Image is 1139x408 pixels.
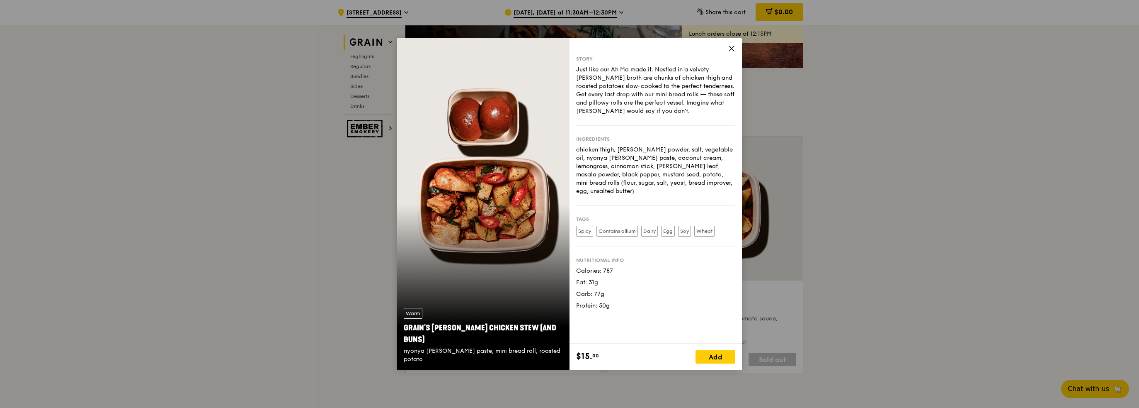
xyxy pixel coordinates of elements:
[576,56,735,62] div: Story
[576,226,593,237] label: Spicy
[576,66,735,115] div: Just like our Ah Ma made it. Nestled in a velvety [PERSON_NAME] broth are chunks of chicken thigh...
[576,290,735,298] div: Carb: 77g
[404,308,422,319] div: Warm
[576,279,735,287] div: Fat: 31g
[694,226,715,237] label: Wheat
[576,216,735,222] div: Tags
[576,146,735,195] div: chicken thigh, [PERSON_NAME] powder, salt, vegetable oil, nyonya [PERSON_NAME] paste, coconut cre...
[576,302,735,310] div: Protein: 50g
[678,226,691,237] label: Soy
[576,136,735,142] div: Ingredients
[404,322,563,345] div: Grain's [PERSON_NAME] Chicken Stew (and buns)
[661,226,675,237] label: Egg
[641,226,658,237] label: Dairy
[576,267,735,275] div: Calories: 787
[576,257,735,264] div: Nutritional info
[592,352,599,359] span: 00
[404,347,563,364] div: nyonya [PERSON_NAME] paste, mini bread roll, roasted potato
[596,226,638,237] label: Contains allium
[576,350,592,363] span: $15.
[696,350,735,364] div: Add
